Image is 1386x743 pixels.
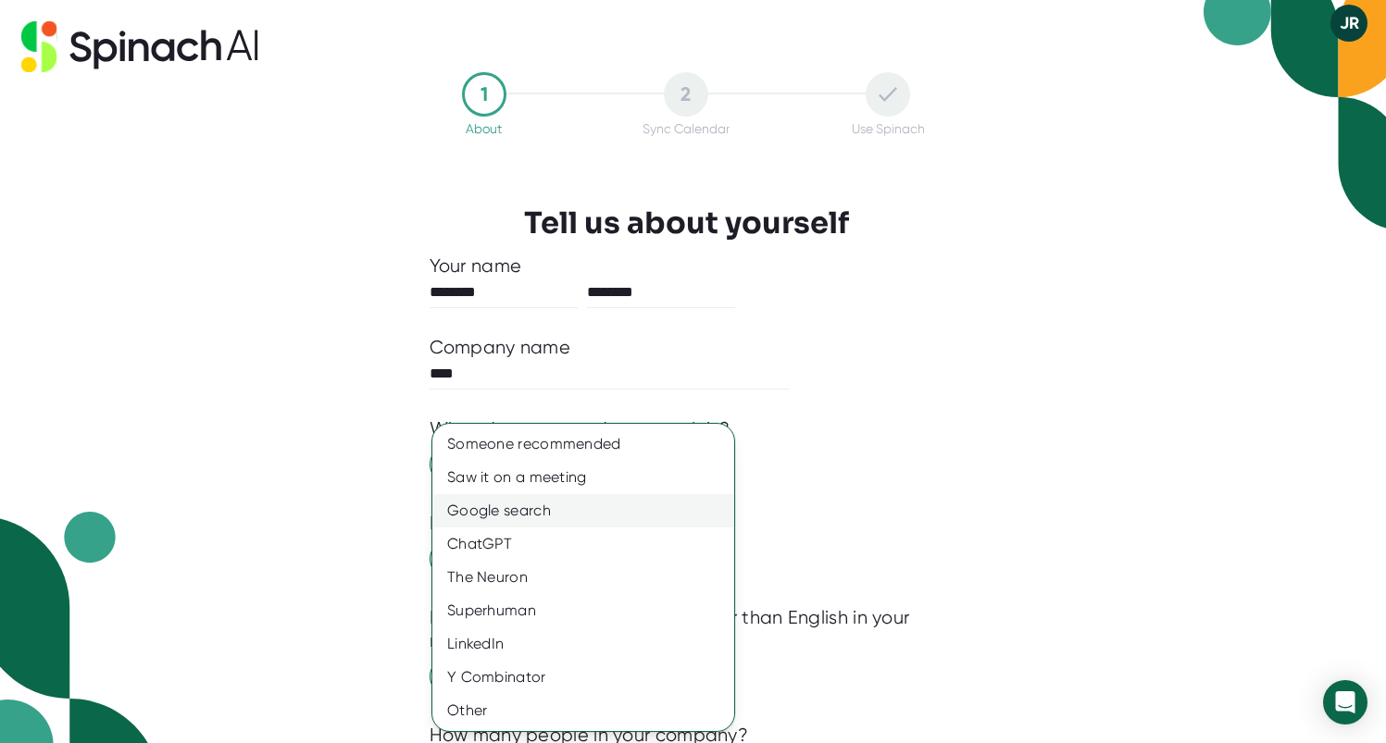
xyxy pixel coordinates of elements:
[432,461,734,494] div: Saw it on a meeting
[432,694,734,727] div: Other
[432,594,734,627] div: Superhuman
[432,627,734,661] div: LinkedIn
[432,427,734,461] div: Someone recommended
[432,561,734,594] div: The Neuron
[432,527,734,561] div: ChatGPT
[432,661,734,694] div: Y Combinator
[432,494,734,527] div: Google search
[1323,680,1367,724] div: Open Intercom Messenger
